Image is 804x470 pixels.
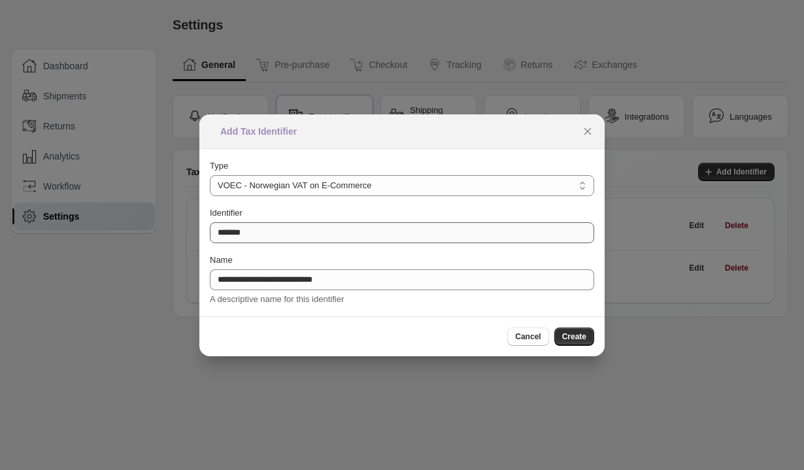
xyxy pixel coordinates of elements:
h2: Add Tax Identifier [220,125,297,138]
span: Name [210,255,233,265]
button: Create [554,327,594,346]
span: Identifier [210,208,243,218]
span: Create [562,331,586,342]
span: Cancel [515,331,541,342]
span: A descriptive name for this identifier [210,294,344,304]
button: Cancel [507,327,548,346]
button: Close [578,122,597,141]
span: Type [210,161,228,171]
